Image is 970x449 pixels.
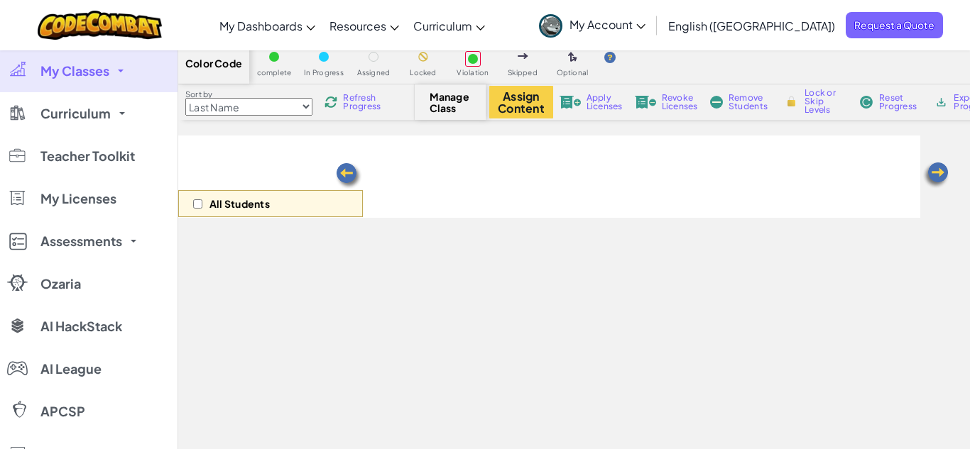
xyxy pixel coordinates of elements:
[219,18,303,33] span: My Dashboards
[304,69,344,77] span: In Progress
[322,6,406,45] a: Resources
[212,6,322,45] a: My Dashboards
[560,96,581,109] img: IconLicenseApply.svg
[805,89,846,114] span: Lock or Skip Levels
[668,18,835,33] span: English ([GEOGRAPHIC_DATA])
[325,96,337,109] img: IconReload.svg
[662,94,698,111] span: Revoke Licenses
[532,3,653,48] a: My Account
[570,17,645,32] span: My Account
[40,150,135,162] span: Teacher Toolkit
[430,91,472,113] span: Manage Class
[859,96,873,109] img: IconReset.svg
[410,69,436,77] span: Locked
[334,162,363,190] img: Arrow_Left.png
[784,95,799,108] img: IconLock.svg
[518,53,528,59] img: IconSkippedLevel.svg
[604,52,616,63] img: IconHint.svg
[457,69,489,77] span: Violation
[587,94,623,111] span: Apply Licenses
[413,18,472,33] span: Curriculum
[329,18,386,33] span: Resources
[710,96,723,109] img: IconRemoveStudents.svg
[729,94,771,111] span: Remove Students
[357,69,391,77] span: Assigned
[557,69,589,77] span: Optional
[185,89,312,100] label: Sort by
[539,14,562,38] img: avatar
[40,320,122,333] span: AI HackStack
[40,65,109,77] span: My Classes
[934,96,948,109] img: IconArchive.svg
[343,94,387,111] span: Refresh Progress
[209,198,270,209] p: All Students
[185,57,242,69] span: Color Code
[568,52,577,63] img: IconOptionalLevel.svg
[508,69,538,77] span: Skipped
[40,235,122,248] span: Assessments
[40,107,111,120] span: Curriculum
[489,86,553,118] button: Assign Content
[635,96,656,109] img: IconLicenseRevoke.svg
[406,6,492,45] a: Curriculum
[257,69,292,77] span: complete
[661,6,842,45] a: English ([GEOGRAPHIC_DATA])
[846,12,943,38] a: Request a Quote
[40,192,116,205] span: My Licenses
[40,277,81,290] span: Ozaria
[879,94,922,111] span: Reset Progress
[40,362,102,375] span: AI League
[922,161,950,189] img: Arrow_Left.png
[38,11,162,40] img: CodeCombat logo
